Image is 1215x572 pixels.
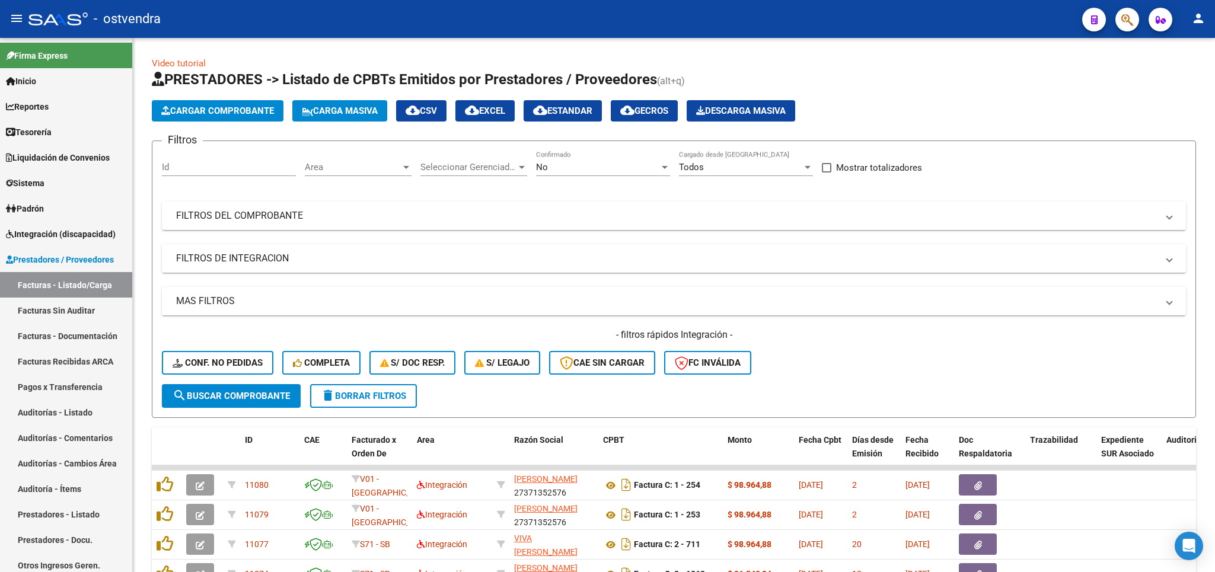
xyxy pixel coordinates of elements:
span: Buscar Comprobante [173,391,290,401]
span: Conf. no pedidas [173,357,263,368]
button: CAE SIN CARGAR [549,351,655,375]
button: FC Inválida [664,351,751,375]
span: Borrar Filtros [321,391,406,401]
span: VIVA [PERSON_NAME] [514,533,578,557]
mat-icon: cloud_download [533,103,547,117]
span: Integración (discapacidad) [6,228,116,241]
span: 2 [852,510,857,519]
span: [DATE] [799,510,823,519]
mat-panel-title: FILTROS DE INTEGRACION [176,252,1157,265]
span: Area [305,162,401,172]
button: Estandar [524,100,602,122]
span: No [536,162,548,172]
span: Firma Express [6,49,68,62]
span: Monto [728,435,752,445]
div: Open Intercom Messenger [1175,532,1203,560]
span: Auditoria [1166,435,1201,445]
mat-icon: cloud_download [465,103,479,117]
span: [PERSON_NAME] [514,474,578,484]
mat-icon: cloud_download [406,103,420,117]
span: Días desde Emisión [852,435,894,458]
span: Integración [417,480,467,490]
button: CSV [396,100,447,122]
span: [DATE] [799,480,823,490]
span: 20 [852,539,862,549]
mat-expansion-panel-header: FILTROS DE INTEGRACION [162,244,1186,273]
span: CPBT [603,435,624,445]
span: Trazabilidad [1030,435,1078,445]
span: S/ legajo [475,357,530,368]
datatable-header-cell: Area [412,427,492,480]
mat-icon: search [173,388,187,402]
datatable-header-cell: Expediente SUR Asociado [1096,427,1162,480]
mat-expansion-panel-header: FILTROS DEL COMPROBANTE [162,202,1186,230]
span: Completa [293,357,350,368]
span: EXCEL [465,106,505,116]
div: 27371352576 [514,502,594,527]
a: Video tutorial [152,58,206,69]
span: FC Inválida [675,357,741,368]
span: Facturado x Orden De [352,435,396,458]
span: [DATE] [905,539,930,549]
span: Fecha Cpbt [799,435,841,445]
datatable-header-cell: ID [240,427,299,480]
span: CAE SIN CARGAR [560,357,645,368]
div: 27371352576 [514,472,594,497]
button: S/ legajo [464,351,540,375]
span: Estandar [533,106,592,116]
span: ID [245,435,253,445]
span: Cargar Comprobante [161,106,274,116]
span: S/ Doc Resp. [380,357,445,368]
span: Razón Social [514,435,563,445]
mat-icon: delete [321,388,335,402]
strong: $ 98.964,88 [728,480,771,490]
button: S/ Doc Resp. [369,351,456,375]
span: (alt+q) [657,75,685,87]
datatable-header-cell: Doc Respaldatoria [954,427,1025,480]
i: Descargar documento [618,535,634,554]
i: Descargar documento [618,475,634,494]
span: [PERSON_NAME] [514,504,578,513]
span: Seleccionar Gerenciador [420,162,516,172]
mat-panel-title: FILTROS DEL COMPROBANTE [176,209,1157,222]
span: Gecros [620,106,668,116]
span: S71 - SB [360,539,390,549]
strong: Factura C: 1 - 253 [634,510,700,520]
div: 27209622233 [514,532,594,557]
i: Descargar documento [618,505,634,524]
span: PRESTADORES -> Listado de CPBTs Emitidos por Prestadores / Proveedores [152,71,657,88]
h4: - filtros rápidos Integración - [162,328,1186,341]
span: Descarga Masiva [696,106,786,116]
span: Area [417,435,435,445]
datatable-header-cell: Fecha Recibido [901,427,954,480]
span: [DATE] [905,480,930,490]
span: Doc Respaldatoria [959,435,1012,458]
span: [DATE] [799,539,823,549]
datatable-header-cell: Razón Social [509,427,598,480]
span: - ostvendra [94,6,161,32]
span: 11079 [245,510,269,519]
strong: Factura C: 1 - 254 [634,481,700,490]
span: Integración [417,510,467,519]
span: Prestadores / Proveedores [6,253,114,266]
datatable-header-cell: Fecha Cpbt [794,427,847,480]
datatable-header-cell: Facturado x Orden De [347,427,412,480]
span: Tesorería [6,126,52,139]
mat-expansion-panel-header: MAS FILTROS [162,287,1186,315]
datatable-header-cell: Monto [723,427,794,480]
span: Todos [679,162,704,172]
button: Completa [282,351,361,375]
strong: $ 98.964,88 [728,539,771,549]
span: Integración [417,539,467,549]
mat-icon: menu [9,11,24,25]
mat-icon: cloud_download [620,103,634,117]
mat-panel-title: MAS FILTROS [176,295,1157,308]
span: [DATE] [905,510,930,519]
span: 11077 [245,539,269,549]
span: Expediente SUR Asociado [1101,435,1154,458]
span: Sistema [6,177,44,190]
span: 2 [852,480,857,490]
span: CSV [406,106,437,116]
button: Carga Masiva [292,100,387,122]
mat-icon: person [1191,11,1206,25]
